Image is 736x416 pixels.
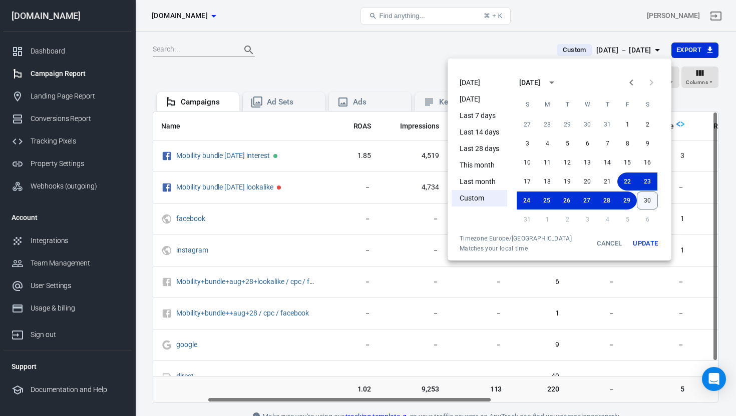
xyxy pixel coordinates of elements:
[617,134,637,152] button: 8
[537,153,557,171] button: 11
[597,115,617,133] button: 31
[517,172,537,190] button: 17
[452,173,507,190] li: Last month
[557,115,577,133] button: 29
[597,172,617,190] button: 21
[617,172,637,190] button: 22
[577,134,597,152] button: 6
[517,191,537,209] button: 24
[593,234,625,252] button: Cancel
[702,367,726,391] div: Open Intercom Messenger
[557,134,577,152] button: 5
[558,94,576,114] span: Tuesday
[460,234,572,242] div: Timezone: Europe/[GEOGRAPHIC_DATA]
[537,191,557,209] button: 25
[517,134,537,152] button: 3
[617,115,637,133] button: 1
[637,134,657,152] button: 9
[452,107,507,124] li: Last 7 days
[597,191,617,209] button: 28
[597,134,617,152] button: 7
[617,191,637,209] button: 29
[577,172,597,190] button: 20
[538,94,556,114] span: Monday
[577,153,597,171] button: 13
[557,172,577,190] button: 19
[452,140,507,157] li: Last 28 days
[517,153,537,171] button: 10
[577,191,597,209] button: 27
[638,94,656,114] span: Saturday
[452,74,507,91] li: [DATE]
[598,94,616,114] span: Thursday
[629,234,661,252] button: Update
[597,153,617,171] button: 14
[518,94,536,114] span: Sunday
[637,153,657,171] button: 16
[452,124,507,140] li: Last 14 days
[577,115,597,133] button: 30
[452,91,507,107] li: [DATE]
[637,115,657,133] button: 2
[557,153,577,171] button: 12
[537,172,557,190] button: 18
[578,94,596,114] span: Wednesday
[637,172,657,190] button: 23
[460,244,572,252] span: Matches your local time
[537,134,557,152] button: 4
[543,74,560,91] button: calendar view is open, switch to year view
[517,115,537,133] button: 27
[557,191,577,209] button: 26
[617,153,637,171] button: 15
[452,190,507,206] li: Custom
[618,94,636,114] span: Friday
[621,72,641,92] button: Previous month
[537,115,557,133] button: 28
[452,157,507,173] li: This month
[519,77,540,88] div: [DATE]
[637,191,658,209] button: 30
